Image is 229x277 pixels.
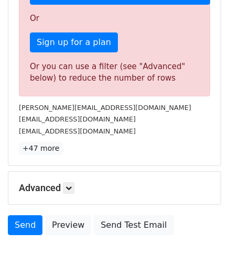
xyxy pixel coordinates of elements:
[30,13,199,24] p: Or
[19,127,136,135] small: [EMAIL_ADDRESS][DOMAIN_NAME]
[19,142,63,155] a: +47 more
[8,215,42,235] a: Send
[19,182,210,194] h5: Advanced
[30,61,199,84] div: Or you can use a filter (see "Advanced" below) to reduce the number of rows
[19,115,136,123] small: [EMAIL_ADDRESS][DOMAIN_NAME]
[94,215,173,235] a: Send Test Email
[19,104,191,112] small: [PERSON_NAME][EMAIL_ADDRESS][DOMAIN_NAME]
[30,32,118,52] a: Sign up for a plan
[177,227,229,277] iframe: Chat Widget
[45,215,91,235] a: Preview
